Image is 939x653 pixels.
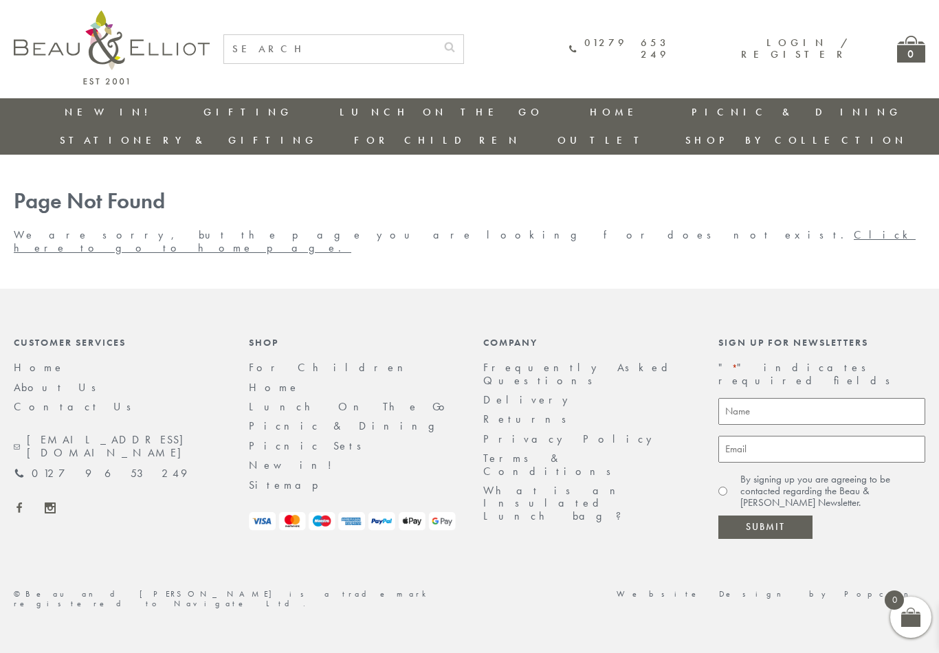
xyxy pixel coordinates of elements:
[249,419,448,433] a: Picnic & Dining
[249,380,300,395] a: Home
[483,392,575,407] a: Delivery
[60,133,318,147] a: Stationery & Gifting
[483,412,575,426] a: Returns
[718,337,926,348] div: Sign up for newsletters
[203,105,293,119] a: Gifting
[14,467,187,480] a: 01279 653 249
[14,380,105,395] a: About Us
[14,189,925,214] h1: Page Not Found
[718,436,926,463] input: Email
[617,588,925,599] a: Website Design by Popcorn
[885,590,904,610] span: 0
[569,37,670,61] a: 01279 653 249
[718,362,926,387] p: " " indicates required fields
[14,360,65,375] a: Home
[718,398,926,425] input: Name
[249,399,453,414] a: Lunch On The Go
[354,133,521,147] a: For Children
[14,399,140,414] a: Contact Us
[483,360,676,387] a: Frequently Asked Questions
[685,133,907,147] a: Shop by collection
[483,432,659,446] a: Privacy Policy
[14,228,916,254] a: Click here to go to home page.
[740,474,926,509] label: By signing up you are agreeing to be contacted regarding the Beau & [PERSON_NAME] Newsletter.
[65,105,157,119] a: New in!
[741,36,849,61] a: Login / Register
[340,105,543,119] a: Lunch On The Go
[692,105,902,119] a: Picnic & Dining
[483,451,620,478] a: Terms & Conditions
[249,337,456,348] div: Shop
[590,105,645,119] a: Home
[483,483,632,523] a: What is an Insulated Lunch bag?
[897,36,925,63] a: 0
[224,35,436,63] input: SEARCH
[249,458,342,472] a: New in!
[249,360,414,375] a: For Children
[718,516,813,539] input: Submit
[249,478,337,492] a: Sitemap
[557,133,649,147] a: Outlet
[249,512,456,531] img: payment-logos.png
[249,439,371,453] a: Picnic Sets
[14,337,221,348] div: Customer Services
[14,434,221,459] a: [EMAIL_ADDRESS][DOMAIN_NAME]
[14,10,210,85] img: logo
[483,337,691,348] div: Company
